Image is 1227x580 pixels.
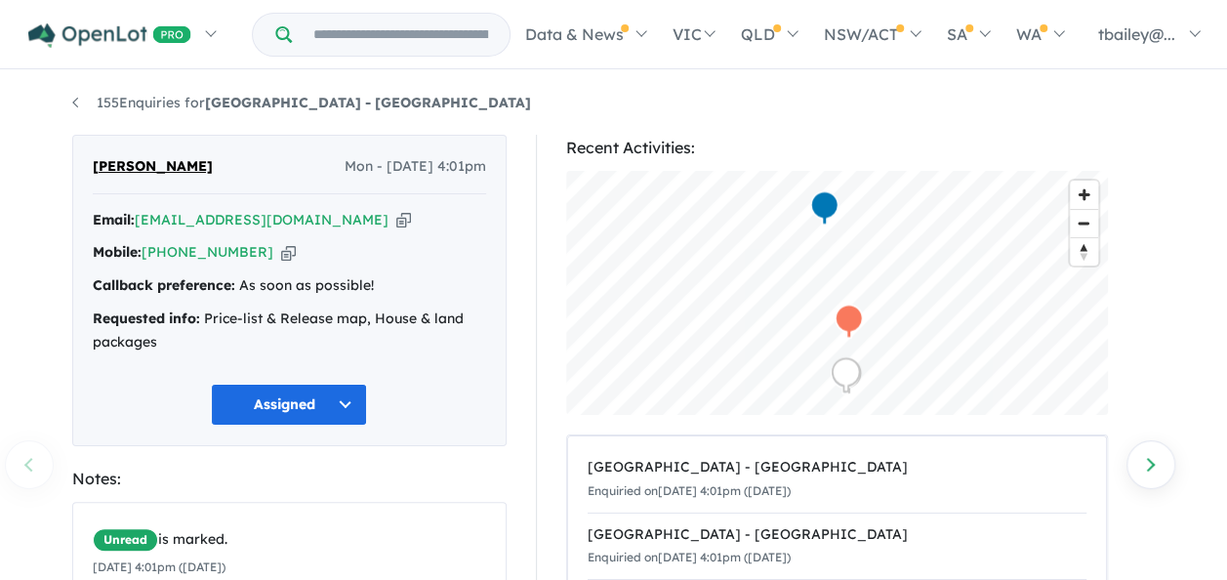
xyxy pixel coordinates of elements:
div: Map marker [809,190,838,227]
div: is marked. [93,528,501,552]
span: Zoom out [1070,210,1098,237]
div: Price-list & Release map, House & land packages [93,308,486,354]
button: Copy [281,242,296,263]
canvas: Map [566,171,1108,415]
nav: breadcrumb [72,92,1156,115]
span: Mon - [DATE] 4:01pm [345,155,486,179]
span: tbailey@... [1098,24,1175,44]
button: Zoom in [1070,181,1098,209]
div: Recent Activities: [566,135,1108,161]
strong: Mobile: [93,243,142,261]
button: Assigned [211,384,367,426]
span: [PERSON_NAME] [93,155,213,179]
small: [DATE] 4:01pm ([DATE]) [93,559,225,574]
button: Copy [396,210,411,230]
strong: Email: [93,211,135,228]
div: Notes: [72,466,507,492]
div: Map marker [830,359,859,395]
div: As soon as possible! [93,274,486,298]
button: Zoom out [1070,209,1098,237]
small: Enquiried on [DATE] 4:01pm ([DATE]) [588,483,791,498]
a: [PHONE_NUMBER] [142,243,273,261]
strong: [GEOGRAPHIC_DATA] - [GEOGRAPHIC_DATA] [205,94,531,111]
a: [GEOGRAPHIC_DATA] - [GEOGRAPHIC_DATA]Enquiried on[DATE] 4:01pm ([DATE]) [588,446,1086,514]
img: Openlot PRO Logo White [28,23,191,48]
strong: Callback preference: [93,276,235,294]
a: 155Enquiries for[GEOGRAPHIC_DATA] - [GEOGRAPHIC_DATA] [72,94,531,111]
button: Reset bearing to north [1070,237,1098,266]
div: [GEOGRAPHIC_DATA] - [GEOGRAPHIC_DATA] [588,456,1086,479]
strong: Requested info: [93,310,200,327]
input: Try estate name, suburb, builder or developer [296,14,506,56]
span: Unread [93,528,158,552]
a: [EMAIL_ADDRESS][DOMAIN_NAME] [135,211,389,228]
small: Enquiried on [DATE] 4:01pm ([DATE]) [588,550,791,564]
div: [GEOGRAPHIC_DATA] - [GEOGRAPHIC_DATA] [588,523,1086,547]
div: Map marker [834,304,863,340]
span: Reset bearing to north [1070,238,1098,266]
div: Map marker [831,357,860,394]
div: Map marker [832,358,861,394]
